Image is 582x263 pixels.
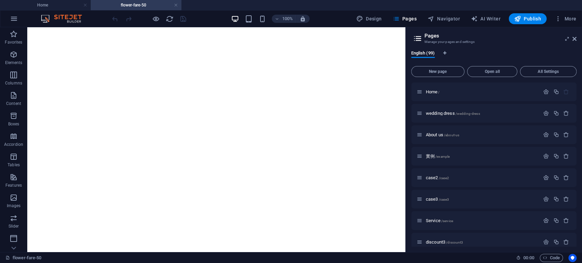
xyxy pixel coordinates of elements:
div: Duplicate [553,175,559,181]
span: /example [435,155,450,158]
h2: Pages [424,33,577,39]
button: Pages [390,13,419,24]
span: Publish [514,15,541,22]
button: Navigator [425,13,463,24]
p: Images [7,203,21,208]
div: Settings [543,175,549,181]
h6: Session time [516,254,534,262]
button: Open all [467,66,517,77]
div: Design (Ctrl+Alt+Y) [354,13,385,24]
span: Click to open page [426,132,459,137]
span: All Settings [523,69,573,74]
span: More [555,15,576,22]
span: English (99) [411,49,435,59]
button: Usercentrics [568,254,577,262]
div: About us/about-us [424,133,540,137]
span: Open all [470,69,514,74]
span: Click to open page [426,218,453,223]
div: Remove [563,239,569,245]
p: Columns [5,80,22,86]
button: AI Writer [468,13,503,24]
div: Duplicate [553,132,559,138]
span: /about-us [444,133,459,137]
span: New page [414,69,461,74]
button: All Settings [520,66,577,77]
div: Home/ [424,90,540,94]
span: Pages [392,15,416,22]
div: Settings [543,218,549,223]
p: Favorites [5,40,22,45]
div: Settings [543,196,549,202]
i: On resize automatically adjust zoom level to fit chosen device. [300,16,306,22]
div: Remove [563,132,569,138]
div: Remove [563,153,569,159]
span: AI Writer [471,15,501,22]
button: 100% [272,15,296,23]
button: Code [540,254,563,262]
button: More [552,13,579,24]
span: Click to open page [426,89,440,94]
div: 實例/example [424,154,540,158]
span: Click to open page [426,154,450,159]
p: Content [6,101,21,106]
div: Remove [563,175,569,181]
span: Click to open page [426,197,449,202]
div: Duplicate [553,89,559,95]
div: Remove [563,218,569,223]
p: Tables [8,162,20,168]
div: Duplicate [553,218,559,223]
span: /case2 [438,176,449,180]
div: Duplicate [553,196,559,202]
div: Duplicate [553,110,559,116]
div: Remove [563,196,569,202]
div: wedding dress/wedding-dress [424,111,540,115]
img: Editor Logo [39,15,90,23]
span: Navigator [428,15,460,22]
div: The startpage cannot be deleted [563,89,569,95]
div: Service/service [424,218,540,223]
div: Language Tabs [411,50,577,63]
span: /discount3 [446,241,463,244]
p: Accordion [4,142,23,147]
span: Click to open page [426,239,463,245]
p: Elements [5,60,23,65]
span: : [528,255,529,260]
h4: flower-fare-50 [91,1,181,9]
button: reload [165,15,174,23]
span: Click to open page [426,111,480,116]
div: Duplicate [553,239,559,245]
div: case2/case2 [424,175,540,180]
div: discount3/discount3 [424,240,540,244]
p: Features [5,183,22,188]
div: Remove [563,110,569,116]
div: Settings [543,153,549,159]
span: /wedding-dress [455,112,480,115]
a: Click to cancel selection. Double-click to open Pages [5,254,41,262]
span: /service [441,219,453,223]
span: Code [543,254,560,262]
button: Publish [509,13,547,24]
span: Design [356,15,382,22]
div: Settings [543,110,549,116]
span: / [438,90,439,94]
div: case3/case3 [424,197,540,201]
i: Reload page [166,15,174,23]
p: Boxes [8,121,19,127]
div: Duplicate [553,153,559,159]
button: New page [411,66,464,77]
div: Settings [543,132,549,138]
h3: Manage your pages and settings [424,39,563,45]
span: 00 00 [523,254,534,262]
div: Settings [543,239,549,245]
p: Slider [9,223,19,229]
button: Design [354,13,385,24]
div: Settings [543,89,549,95]
span: Click to open page [426,175,449,180]
h6: 100% [282,15,293,23]
span: /case3 [438,198,449,201]
button: Click here to leave preview mode and continue editing [152,15,160,23]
